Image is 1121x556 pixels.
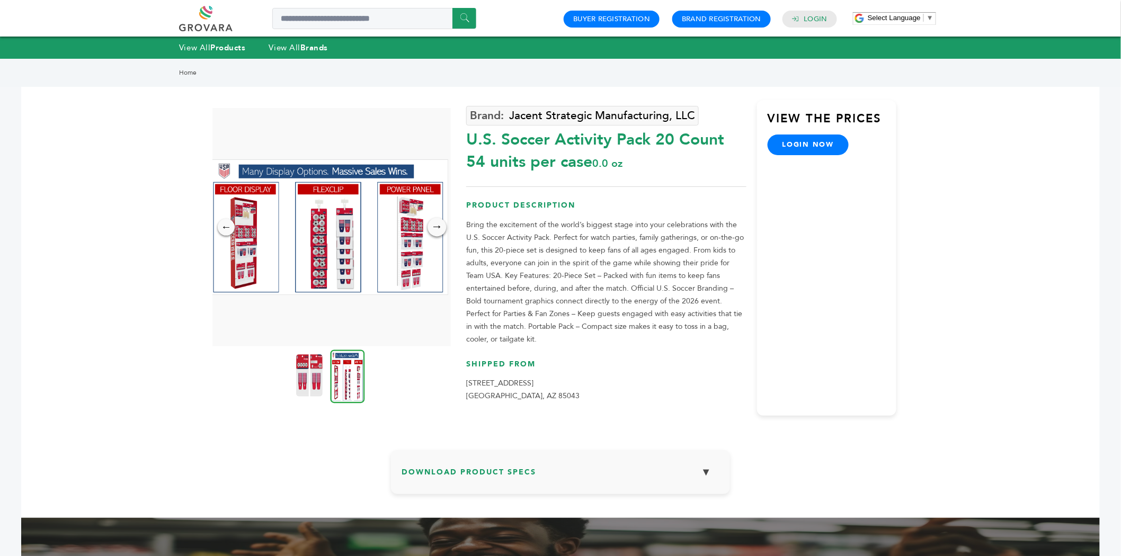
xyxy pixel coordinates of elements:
[331,349,365,403] img: U.S. Soccer Activity Pack – 20 Count 54 units per case 0.0 oz
[466,359,746,378] h3: Shipped From
[466,106,699,125] a: Jacent Strategic Manufacturing, LLC
[804,14,828,24] a: Login
[466,200,746,219] h3: Product Description
[269,42,328,53] a: View AllBrands
[210,42,245,53] strong: Products
[210,159,448,295] img: U.S. Soccer Activity Pack – 20 Count 54 units per case 0.0 oz
[466,377,746,402] p: [STREET_ADDRESS] [GEOGRAPHIC_DATA], AZ 85043
[466,219,746,346] p: Bring the excitement of the world’s biggest stage into your celebrations with the U.S. Soccer Act...
[868,14,921,22] span: Select Language
[693,461,719,483] button: ▼
[768,111,897,135] h3: View the Prices
[592,156,622,171] span: 0.0 oz
[868,14,933,22] a: Select Language​
[428,218,447,236] div: →
[179,42,246,53] a: View AllProducts
[768,134,849,155] a: login now
[300,42,328,53] strong: Brands
[466,123,746,173] div: U.S. Soccer Activity Pack 20 Count 54 units per case
[927,14,933,22] span: ▼
[272,8,476,29] input: Search a product or brand...
[179,68,197,77] a: Home
[682,14,761,24] a: Brand Registration
[296,354,323,397] img: U.S. Soccer Activity Pack – 20 Count 54 units per case 0.0 oz
[573,14,650,24] a: Buyer Registration
[402,461,719,491] h3: Download Product Specs
[218,219,235,236] div: ←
